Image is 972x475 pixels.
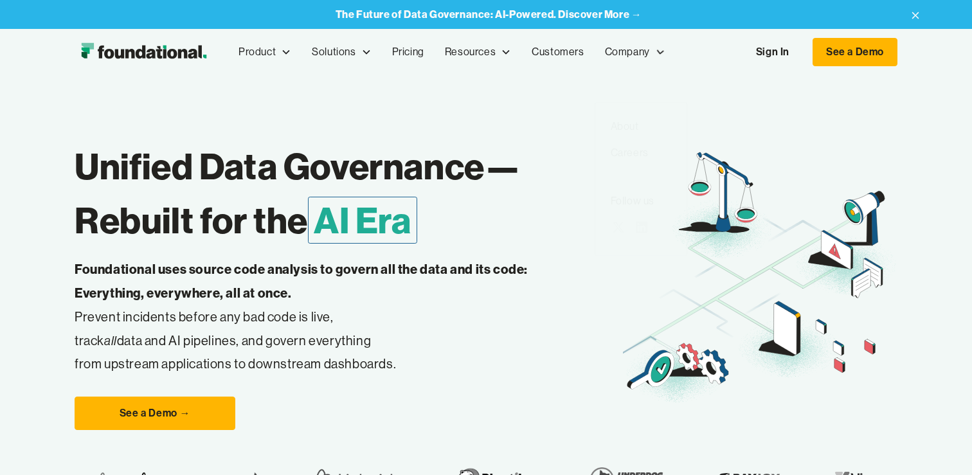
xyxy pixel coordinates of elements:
a: About [600,112,681,139]
h1: Unified Data Governance— Rebuilt for the [75,139,623,247]
div: Follow us [611,193,671,210]
a: The Future of Data Governance: AI-Powered. Discover More → [336,8,642,21]
a: Pricing [382,31,435,73]
p: Prevent incidents before any bad code is live, track data and AI pipelines, and govern everything... [75,258,568,376]
div: Company [595,31,676,73]
a: home [75,39,213,65]
em: all [104,332,117,348]
a: Sign In [743,39,802,66]
div: Resources [445,44,496,60]
img: Foundational Logo [75,39,213,65]
div: Product [228,31,301,73]
nav: Company [595,102,687,256]
div: Solutions [301,31,381,73]
div: Product [239,44,276,60]
div: Solutions [312,44,355,60]
div: Resources [435,31,521,73]
a: Customers [521,31,594,73]
div: About [611,118,671,134]
a: See a Demo → [75,397,235,430]
span: AI Era [308,197,417,244]
div: Careers [611,145,671,161]
a: Careers [600,139,681,166]
div: Company [605,44,650,60]
a: See a Demo [813,38,897,66]
strong: Foundational uses source code analysis to govern all the data and its code: Everything, everywher... [75,261,528,301]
